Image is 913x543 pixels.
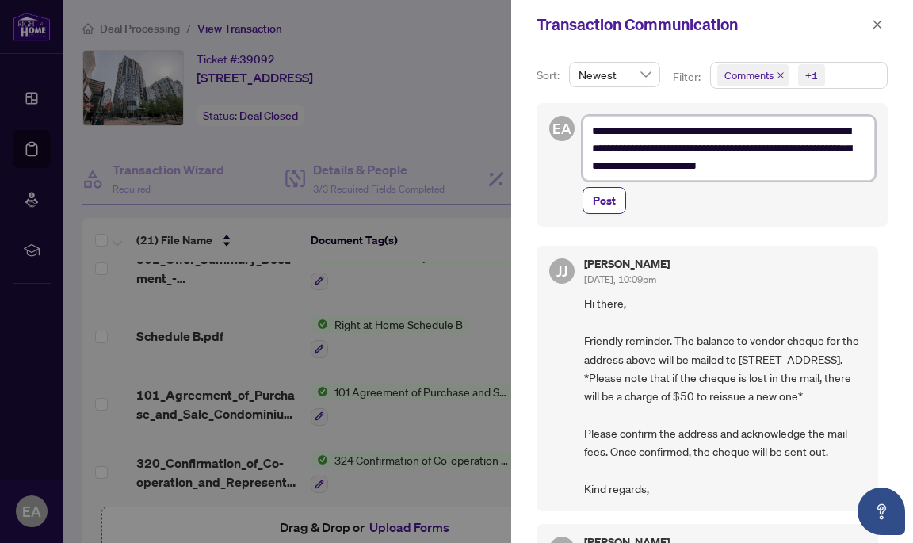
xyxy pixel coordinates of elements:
[805,67,818,83] div: +1
[584,273,656,285] span: [DATE], 10:09pm
[556,260,567,282] span: JJ
[593,188,616,213] span: Post
[537,13,867,36] div: Transaction Communication
[584,294,865,498] span: Hi there, Friendly reminder. The balance to vendor cheque for the address above will be mailed to...
[552,117,571,140] span: EA
[583,187,626,214] button: Post
[717,64,789,86] span: Comments
[858,488,905,535] button: Open asap
[724,67,774,83] span: Comments
[584,258,670,270] h5: [PERSON_NAME]
[537,67,563,84] p: Sort:
[872,19,883,30] span: close
[777,71,785,79] span: close
[673,68,703,86] p: Filter:
[579,63,651,86] span: Newest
